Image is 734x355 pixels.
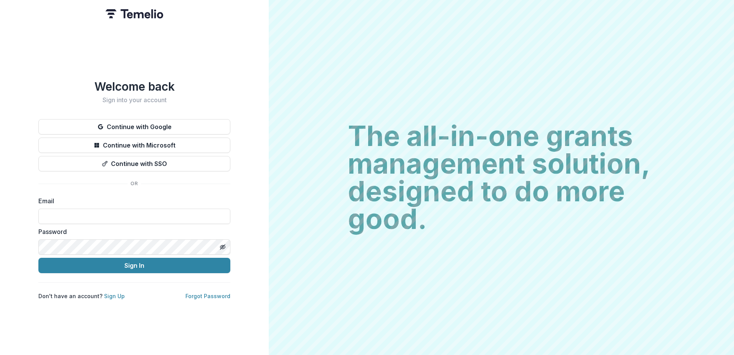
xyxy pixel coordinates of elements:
p: Don't have an account? [38,292,125,300]
h1: Welcome back [38,80,230,93]
button: Continue with Microsoft [38,138,230,153]
button: Toggle password visibility [217,241,229,253]
button: Continue with SSO [38,156,230,171]
a: Sign Up [104,293,125,299]
button: Continue with Google [38,119,230,134]
img: Temelio [106,9,163,18]
label: Password [38,227,226,236]
button: Sign In [38,258,230,273]
a: Forgot Password [185,293,230,299]
h2: Sign into your account [38,96,230,104]
label: Email [38,196,226,206]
